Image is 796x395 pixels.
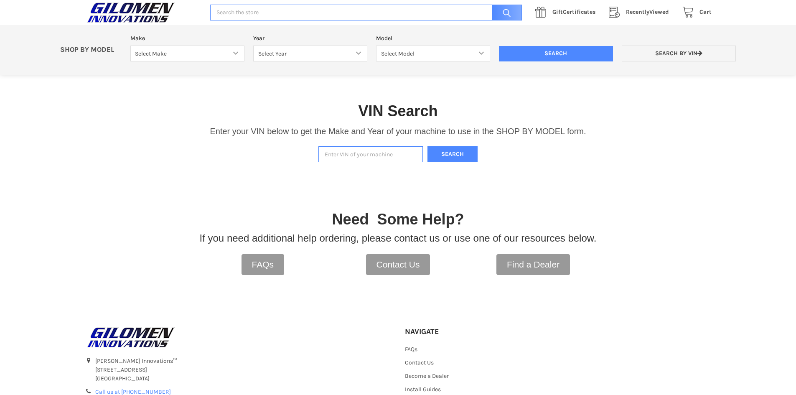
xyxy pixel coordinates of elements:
span: Gift [552,8,563,15]
a: GILOMEN INNOVATIONS [85,2,201,23]
label: Make [130,34,244,43]
p: SHOP BY MODEL [56,46,126,54]
a: FAQs [405,346,417,353]
a: Find a Dealer [496,254,570,275]
p: If you need additional help ordering, please contact us or use one of our resources below. [200,231,597,246]
a: Contact Us [405,359,434,366]
span: Viewed [626,8,669,15]
span: Recently [626,8,649,15]
button: Search [427,146,478,163]
img: GILOMEN INNOVATIONS [85,2,177,23]
span: Cart [699,8,712,15]
input: Search the store [210,5,522,21]
label: Model [376,34,490,43]
label: Year [253,34,367,43]
img: GILOMEN INNOVATIONS [85,327,177,348]
a: Search by VIN [622,46,736,62]
input: Search [488,5,522,21]
h1: VIN Search [358,102,437,120]
a: GiftCertificates [531,7,604,18]
a: FAQs [242,254,285,275]
input: Enter VIN of your machine [318,146,423,163]
a: Cart [678,7,712,18]
p: Need Some Help? [332,208,464,231]
a: Become a Dealer [405,372,449,380]
h5: Navigate [405,327,498,336]
span: Certificates [552,8,595,15]
input: Search [499,46,613,62]
a: Install Guides [405,386,441,393]
address: [PERSON_NAME] Innovations™ [STREET_ADDRESS] [GEOGRAPHIC_DATA] [95,357,391,383]
p: Enter your VIN below to get the Make and Year of your machine to use in the SHOP BY MODEL form. [210,125,586,138]
a: RecentlyViewed [604,7,678,18]
a: GILOMEN INNOVATIONS [85,327,392,348]
a: Contact Us [366,254,430,275]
